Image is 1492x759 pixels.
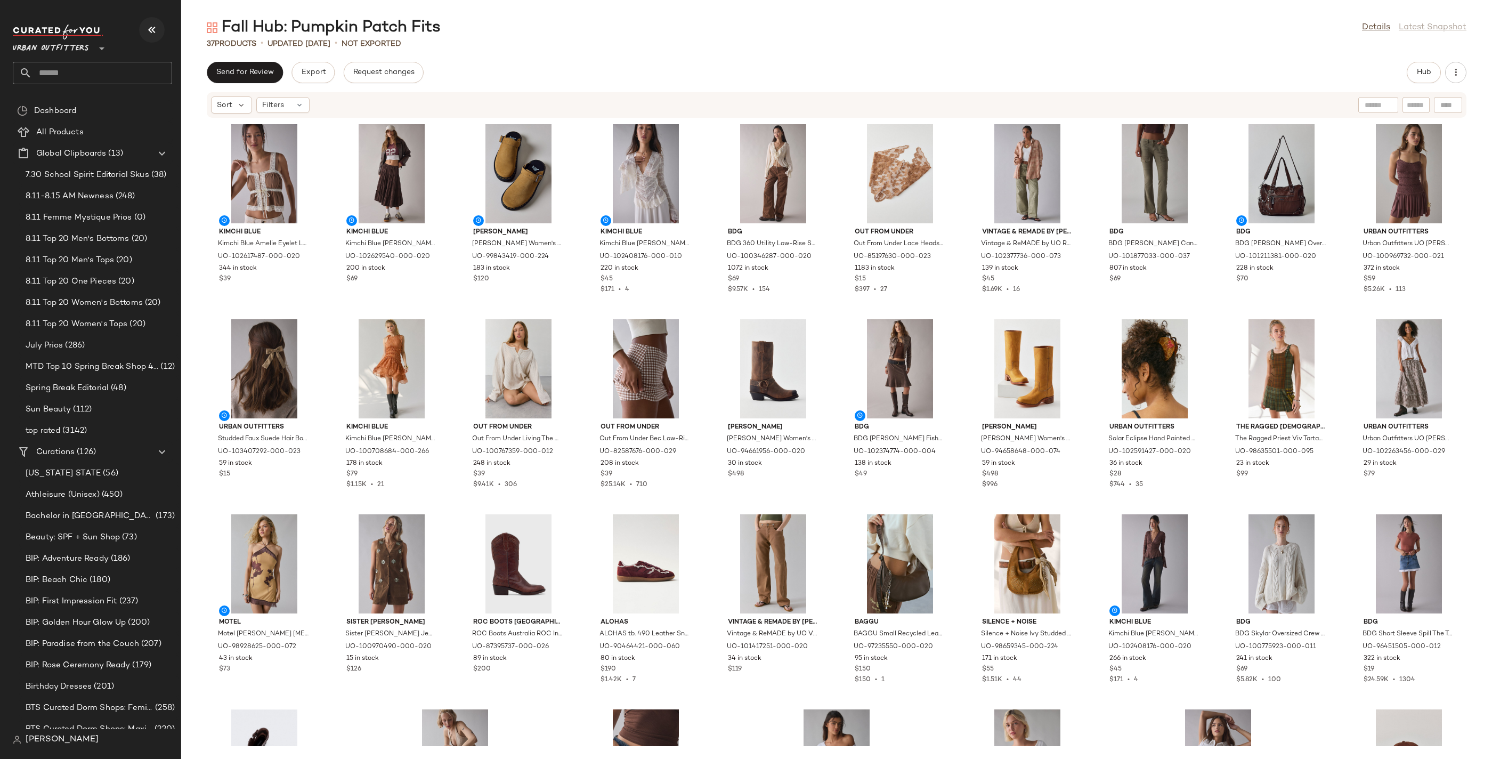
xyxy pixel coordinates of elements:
[217,100,232,111] span: Sort
[472,434,563,444] span: Out From Under Living The Dream Waffle Knit Long Sleeve Henley Tee in Cream, Women's at Urban Out...
[870,286,880,293] span: •
[219,264,257,273] span: 344 in stock
[473,228,564,237] span: [PERSON_NAME]
[26,574,87,586] span: BIP: Beach Chic
[728,228,818,237] span: BDG
[26,659,130,672] span: BIP: Rose Ceremony Ready
[981,239,1072,249] span: Vintage & ReMADE by UO ReMADE By UO Overdyed Oversized Flannel Shirt in Bright Yellow, Women's at...
[17,106,28,116] img: svg%3e
[1134,676,1138,683] span: 4
[982,423,1073,432] span: [PERSON_NAME]
[728,459,762,469] span: 30 in stock
[1002,676,1013,683] span: •
[981,642,1058,652] span: UO-98659345-000-224
[114,254,132,267] span: (20)
[219,459,252,469] span: 59 in stock
[218,629,309,639] span: Motel [PERSON_NAME] [MEDICAL_DATA] Fringe High-Neck Halter Mini Dress in Yellow, Women's at Urban...
[855,470,867,479] span: $49
[26,510,153,522] span: Bachelor in [GEOGRAPHIC_DATA]: LP
[614,286,625,293] span: •
[1385,286,1396,293] span: •
[1108,252,1190,262] span: UO-101877033-000-037
[846,319,954,418] img: 102374774_004_b
[981,447,1060,457] span: UO-94658648-000-074
[13,36,89,55] span: Urban Outfitters
[473,481,494,488] span: $9.41K
[855,618,945,627] span: BAGGU
[106,148,123,160] span: (13)
[728,423,818,432] span: [PERSON_NAME]
[1362,21,1390,34] a: Details
[1236,274,1248,284] span: $70
[210,514,318,613] img: 98928625_072_b
[855,228,945,237] span: Out From Under
[75,446,96,458] span: (126)
[1109,228,1200,237] span: BDG
[982,665,994,674] span: $55
[727,642,808,652] span: UO-101417251-000-020
[855,665,871,674] span: $150
[1235,447,1313,457] span: UO-98635501-000-095
[982,618,1073,627] span: Silence + Noise
[636,481,647,488] span: 710
[353,68,415,77] span: Request changes
[26,340,63,352] span: July Prios
[346,481,367,488] span: $1.15K
[599,434,690,444] span: Out From Under Bec Low-Rise Micro Mini Skort in Brown Gingham, Women's at Urban Outfitters
[982,481,998,488] span: $996
[1235,642,1316,652] span: UO-100775923-000-011
[855,264,895,273] span: 1183 in stock
[87,574,110,586] span: (180)
[472,239,563,249] span: [PERSON_NAME] Women's Zebzag Suede Slingback Platform Mule in [GEOGRAPHIC_DATA] [PERSON_NAME], Wo...
[494,481,505,488] span: •
[139,638,161,650] span: (207)
[26,169,149,181] span: 7.30 School Spirit Editorial Skus
[728,654,761,664] span: 34 in stock
[26,382,109,394] span: Spring Break Editorial
[26,425,60,437] span: top rated
[473,470,485,479] span: $39
[26,212,132,224] span: 8.11 Femme Mystique Prios
[728,264,768,273] span: 1072 in stock
[216,68,274,77] span: Send for Review
[26,254,114,267] span: 8.11 Top 20 Men's Tops
[974,319,1081,418] img: 94658648_074_b
[1109,665,1122,674] span: $45
[465,514,572,613] img: 87395737_026_m
[117,595,139,608] span: (237)
[601,665,616,674] span: $190
[346,618,437,627] span: Sister [PERSON_NAME]
[1364,665,1374,674] span: $19
[346,274,358,284] span: $69
[728,274,739,284] span: $69
[130,659,151,672] span: (179)
[26,595,117,608] span: BIP: First Impression Fit
[1236,654,1272,664] span: 241 in stock
[367,481,377,488] span: •
[210,319,318,418] img: 103407292_023_b
[218,252,300,262] span: UO-102617487-000-020
[26,297,143,309] span: 8.11 Top 20 Women's Bottoms
[345,434,436,444] span: Kimchi Blue [PERSON_NAME] Asymmetric Cascading Ruffle Lace Mini Dress in Orange, Women's at Urban...
[981,629,1072,639] span: Silence + Noise Ivy Studded Suede Hobo Bag in Tan, Women's at Urban Outfitters
[345,252,430,262] span: UO-102629540-000-020
[1228,124,1335,223] img: 101211381_020_b
[601,423,691,432] span: Out From Under
[846,124,954,223] img: 85197630_023_b
[345,629,436,639] span: Sister [PERSON_NAME] Jewel Embellished Faux Suede Mini Dress in Brown, Women's at Urban Outfitters
[625,286,629,293] span: 4
[26,276,116,288] span: 8.11 Top 20 One Pieces
[1389,676,1399,683] span: •
[116,276,134,288] span: (20)
[1109,676,1123,683] span: $171
[346,470,358,479] span: $79
[1002,286,1013,293] span: •
[855,459,891,469] span: 138 in stock
[1396,286,1406,293] span: 113
[633,676,636,683] span: 7
[727,629,817,639] span: Vintage & ReMADE by UO Vintage By UO Duck Canvas Adjustable Waist Pant in Brown, Women's at Urban...
[1108,642,1191,652] span: UO-102408176-000-020
[101,467,118,480] span: (56)
[344,62,424,83] button: Request changes
[113,190,135,203] span: (248)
